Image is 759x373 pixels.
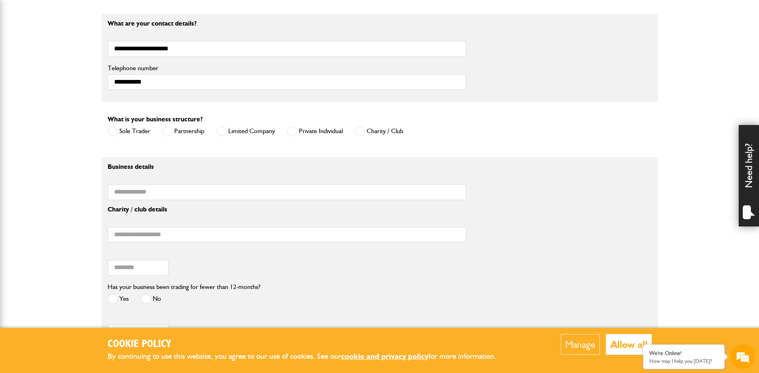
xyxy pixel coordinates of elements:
[11,99,148,117] input: Enter your email address
[108,206,466,213] p: Charity / club details
[108,294,129,304] label: Yes
[287,126,343,136] label: Private Individual
[11,75,148,93] input: Enter your last name
[561,334,600,355] button: Manage
[110,250,147,261] em: Start Chat
[606,334,652,355] button: Allow all
[649,350,718,357] div: We're Online!
[14,45,34,56] img: d_20077148190_company_1631870298795_20077148190
[11,147,148,243] textarea: Type your message and hit 'Enter'
[355,126,403,136] label: Charity / Club
[133,4,153,24] div: Minimize live chat window
[108,65,466,71] label: Telephone number
[108,338,510,351] h2: Cookie Policy
[11,123,148,141] input: Enter your phone number
[42,45,136,56] div: Chat with us now
[108,350,510,363] p: By continuing to use this website, you agree to our use of cookies. See our for more information.
[108,116,203,123] label: What is your business structure?
[108,164,466,170] p: Business details
[141,294,161,304] label: No
[216,126,275,136] label: Limited Company
[108,284,260,290] label: Has your business been trading for fewer than 12-months?
[341,351,428,361] a: cookie and privacy policy
[739,125,759,226] div: Need help?
[649,358,718,364] p: How may I help you today?
[162,126,204,136] label: Partnership
[108,126,150,136] label: Sole Trader
[108,20,466,27] p: What are your contact details?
